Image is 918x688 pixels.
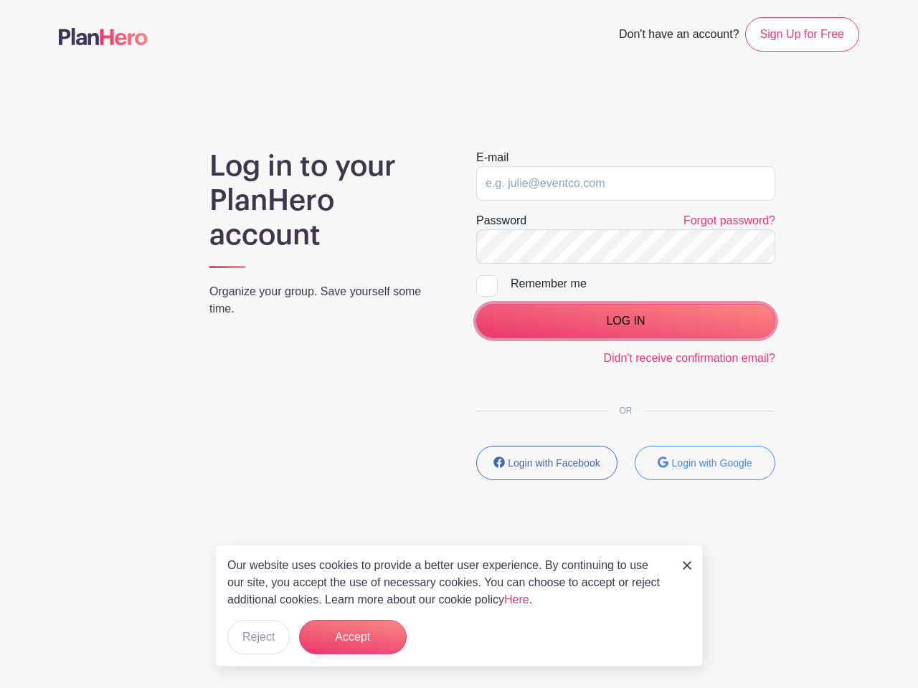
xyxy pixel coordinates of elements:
small: Login with Google [672,457,752,469]
label: Password [476,212,526,229]
h1: Log in to your PlanHero account [209,149,442,252]
button: Login with Facebook [476,446,617,480]
a: Didn't receive confirmation email? [603,352,775,364]
small: Login with Facebook [508,457,600,469]
img: logo-507f7623f17ff9eddc593b1ce0a138ce2505c220e1c5a4e2b4648c50719b7d32.svg [59,28,148,45]
label: E-mail [476,149,508,166]
span: Don't have an account? [619,20,739,52]
button: Login with Google [635,446,776,480]
p: Organize your group. Save yourself some time. [209,283,442,317]
button: Accept [299,620,407,654]
a: Sign Up for Free [745,17,859,52]
input: e.g. julie@eventco.com [476,166,775,201]
button: Reject [227,620,290,654]
p: Our website uses cookies to provide a better user experience. By continuing to use our site, you ... [227,557,668,608]
a: Here [504,593,529,606]
a: Forgot password? [683,214,775,226]
span: OR [608,406,644,416]
img: close_button-5f87c8562297e5c2d7936805f587ecaba9071eb48480494691a3f1689db116b3.svg [683,561,691,570]
div: Remember me [511,275,775,292]
input: LOG IN [476,304,775,338]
